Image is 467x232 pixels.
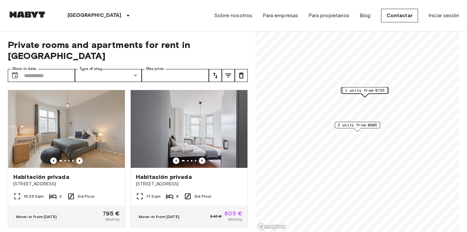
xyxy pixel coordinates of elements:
[131,90,247,168] img: Marketing picture of unit DE-01-047-05H
[76,157,83,164] button: Previous image
[105,216,120,222] span: Monthly
[222,69,235,82] button: tune
[360,12,371,19] a: Blog
[176,193,179,199] span: 8
[136,173,192,181] span: Habitación privada
[224,211,242,216] span: 805 €
[214,12,252,19] a: Sobre nosotros
[345,87,385,93] span: 1 units from €725
[103,211,120,216] span: 795 €
[173,157,179,164] button: Previous image
[59,193,62,199] span: 2
[235,69,248,82] button: tune
[78,193,95,199] span: 3rd Floor
[8,90,125,228] a: Marketing picture of unit DE-01-078-004-02HPrevious imagePrevious imageHabitación privada[STREET_...
[136,181,242,187] span: [STREET_ADDRESS]
[199,157,205,164] button: Previous image
[13,181,120,187] span: [STREET_ADDRESS]
[24,193,44,199] span: 16.26 Sqm
[263,12,298,19] a: Para empresas
[341,87,389,97] div: Map marker
[139,214,179,219] span: Move-in from [DATE]
[16,214,57,219] span: Move-in from [DATE]
[381,9,418,22] a: Contactar
[8,69,21,82] button: Choose date
[50,157,57,164] button: Previous image
[79,66,102,72] label: Type of stay
[338,122,377,128] span: 2 units from €805
[210,214,222,219] span: 845 €
[342,87,388,97] div: Map marker
[8,39,248,61] span: Private rooms and apartments for rent in [GEOGRAPHIC_DATA]
[67,12,122,19] p: [GEOGRAPHIC_DATA]
[8,90,125,168] img: Marketing picture of unit DE-01-078-004-02H
[209,69,222,82] button: tune
[146,66,164,72] label: Max price
[228,216,242,222] span: Monthly
[12,66,36,72] label: Move-in date
[428,12,459,19] a: Iniciar sesión
[194,193,211,199] span: 3rd Floor
[146,193,161,199] span: 17 Sqm
[335,122,380,132] div: Map marker
[308,12,349,19] a: Para propietarios
[130,90,248,228] a: Marketing picture of unit DE-01-047-05HPrevious imagePrevious imageHabitación privada[STREET_ADDR...
[13,173,69,181] span: Habitación privada
[8,11,47,18] img: Habyt
[257,223,286,230] a: Mapbox logo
